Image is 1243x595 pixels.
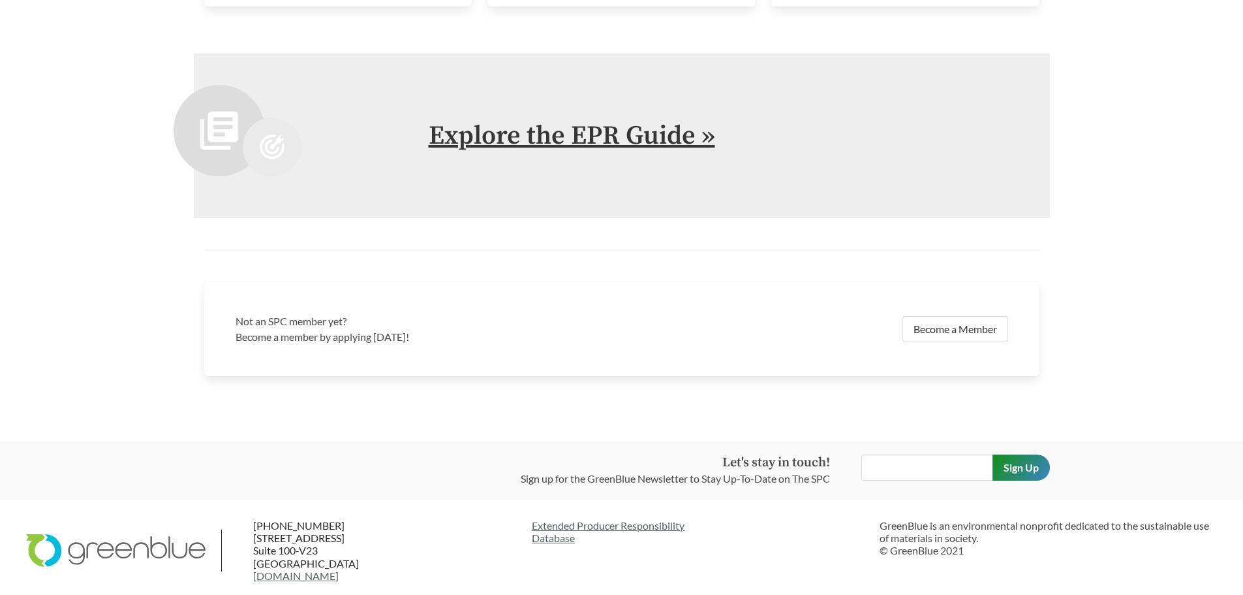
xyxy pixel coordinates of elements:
a: Extended Producer ResponsibilityDatabase [532,519,869,544]
a: Explore the EPR Guide » [429,120,715,152]
a: Become a Member [902,316,1008,342]
input: Sign Up [992,455,1050,481]
p: [PHONE_NUMBER] [STREET_ADDRESS] Suite 100-V23 [GEOGRAPHIC_DATA] [253,519,411,582]
strong: Let's stay in touch! [722,455,830,471]
p: Become a member by applying [DATE]! [236,329,614,345]
h3: Not an SPC member yet? [236,314,614,329]
a: [DOMAIN_NAME] [253,570,339,582]
p: GreenBlue is an environmental nonprofit dedicated to the sustainable use of materials in society.... [880,519,1217,557]
p: Sign up for the GreenBlue Newsletter to Stay Up-To-Date on The SPC [521,471,830,487]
